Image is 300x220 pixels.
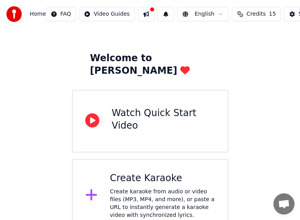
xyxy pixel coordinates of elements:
div: Watch Quick Start Video [112,107,215,132]
span: Credits [246,10,266,18]
div: 채팅 열기 [273,193,295,215]
nav: breadcrumb [30,10,46,18]
button: Credits15 [232,7,281,21]
button: FAQ [46,7,76,21]
div: Create Karaoke [110,172,215,185]
button: Video Guides [79,7,135,21]
div: Create karaoke from audio or video files (MP3, MP4, and more), or paste a URL to instantly genera... [110,188,215,219]
span: Home [30,10,46,18]
div: Welcome to [PERSON_NAME] [90,52,210,77]
img: youka [6,6,22,22]
span: 15 [269,10,276,18]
